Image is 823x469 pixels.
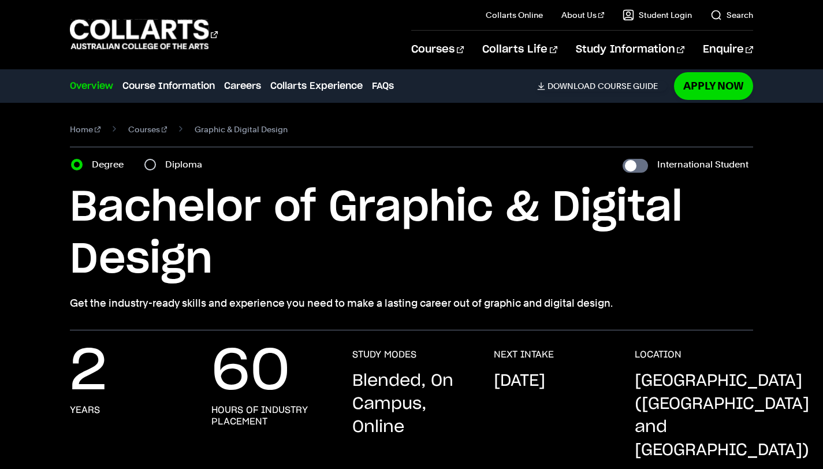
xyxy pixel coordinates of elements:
h3: NEXT INTAKE [494,349,554,360]
p: 60 [211,349,290,395]
label: Diploma [165,157,209,173]
label: International Student [657,157,748,173]
p: [DATE] [494,370,545,393]
a: Course Information [122,79,215,93]
a: DownloadCourse Guide [537,81,667,91]
p: Blended, On Campus, Online [352,370,471,439]
a: Collarts Experience [270,79,363,93]
a: Study Information [576,31,684,69]
span: Graphic & Digital Design [195,121,288,137]
a: Enquire [703,31,753,69]
p: [GEOGRAPHIC_DATA] ([GEOGRAPHIC_DATA] and [GEOGRAPHIC_DATA]) [635,370,809,462]
a: Courses [411,31,464,69]
h3: years [70,404,100,416]
label: Degree [92,157,131,173]
a: Home [70,121,100,137]
a: Overview [70,79,113,93]
a: Collarts Life [482,31,557,69]
a: Student Login [623,9,692,21]
div: Go to homepage [70,18,218,51]
span: Download [548,81,595,91]
h3: LOCATION [635,349,682,360]
a: About Us [561,9,604,21]
h3: STUDY MODES [352,349,416,360]
a: Apply Now [674,72,753,99]
p: Get the industry-ready skills and experience you need to make a lasting career out of graphic and... [70,295,753,311]
h3: hours of industry placement [211,404,330,427]
a: Search [710,9,753,21]
a: Collarts Online [486,9,543,21]
h1: Bachelor of Graphic & Digital Design [70,182,753,286]
a: Courses [128,121,167,137]
a: Careers [224,79,261,93]
p: 2 [70,349,107,395]
a: FAQs [372,79,394,93]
